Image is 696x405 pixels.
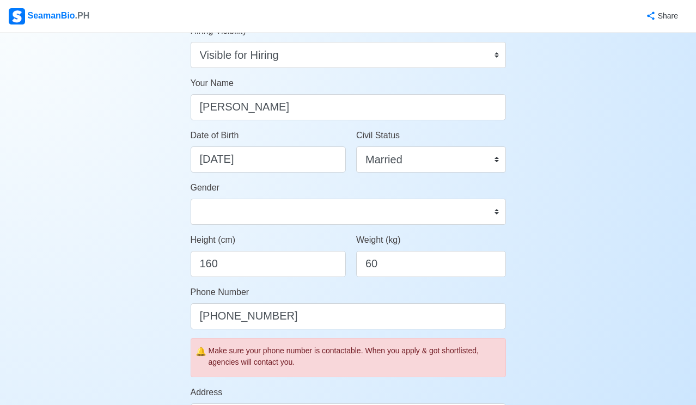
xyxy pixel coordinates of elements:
img: Logo [9,8,25,24]
span: Your Name [191,78,234,88]
span: Phone Number [191,287,249,297]
label: Gender [191,181,219,194]
span: caution [196,345,206,358]
span: Weight (kg) [356,235,401,244]
span: .PH [75,11,90,20]
button: Share [635,5,687,27]
input: ex. 60 [356,251,506,277]
label: Civil Status [356,129,400,142]
span: Height (cm) [191,235,236,244]
label: Date of Birth [191,129,239,142]
input: ex. +63 912 345 6789 [191,303,506,329]
input: Type your name [191,94,506,120]
input: ex. 163 [191,251,346,277]
span: Address [191,388,223,397]
span: Hiring Visibility [191,26,247,35]
div: Make sure your phone number is contactable. When you apply & got shortlisted, agencies will conta... [209,345,501,368]
div: SeamanBio [9,8,89,24]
